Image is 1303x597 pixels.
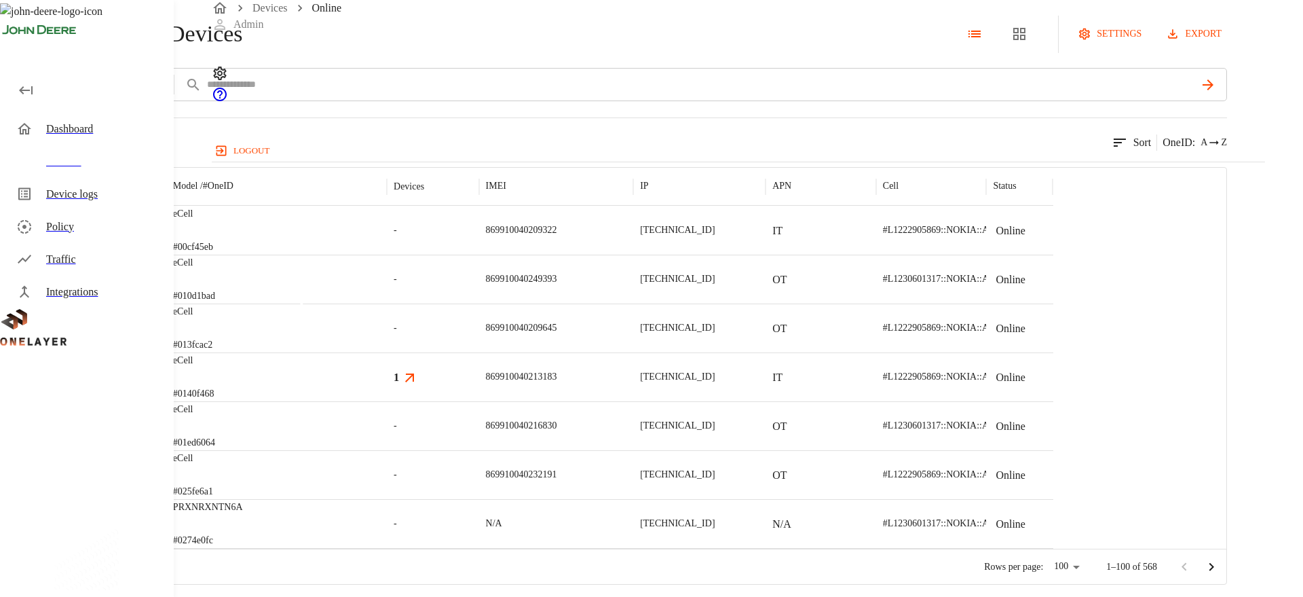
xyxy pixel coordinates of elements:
[212,93,228,105] span: Support Portal
[173,240,213,254] p: #00cf45eb
[486,370,557,384] p: 869910040213183
[996,223,1025,239] p: Online
[486,272,557,286] p: 869910040249393
[173,387,214,401] p: #0140f468
[883,518,1004,528] span: #L1230601317::NOKIA::ASIB
[772,516,791,532] p: N/A
[486,419,557,433] p: 869910040216830
[883,323,1004,333] span: #L1222905869::NOKIA::ASIB
[996,418,1025,435] p: Online
[984,560,1043,574] p: Rows per page:
[212,140,275,162] button: logout
[394,468,397,482] span: -
[772,467,787,484] p: OT
[640,517,715,530] p: [TECHNICAL_ID]
[394,181,424,192] div: Devices
[173,452,213,465] p: eCell
[772,418,787,435] p: OT
[173,289,215,303] p: #010d1bad
[212,93,228,105] a: onelayer-support
[486,468,557,482] p: 869910040232191
[640,419,715,433] p: [TECHNICAL_ID]
[173,501,243,514] p: PRXNRXNTN6A
[252,2,288,14] a: Devices
[772,321,787,337] p: OT
[1049,557,1084,577] div: 100
[993,179,1016,193] p: Status
[173,485,213,499] p: #025fe6a1
[996,272,1025,288] p: Online
[1106,560,1157,574] p: 1–100 of 568
[173,179,233,193] p: Model /
[640,370,715,384] p: [TECHNICAL_ID]
[772,272,787,288] p: OT
[486,517,502,530] p: N/A
[394,517,397,530] span: -
[883,274,1004,284] span: #L1230601317::NOKIA::ASIB
[394,321,397,335] span: -
[883,469,1004,480] span: #L1222905869::NOKIA::ASIB
[173,403,215,416] p: eCell
[173,256,215,270] p: eCell
[173,338,212,352] p: #013fcac2
[486,321,557,335] p: 869910040209645
[233,16,263,33] p: Admin
[173,354,214,367] p: eCell
[772,223,782,239] p: IT
[173,436,215,450] p: #01ed6064
[173,305,212,319] p: eCell
[640,321,715,335] p: [TECHNICAL_ID]
[173,534,243,547] p: #0274e0fc
[486,179,506,193] p: IMEI
[212,140,1265,162] a: logout
[883,372,1004,382] span: #L1222905869::NOKIA::ASIB
[1198,554,1225,581] button: Go to next page
[996,369,1025,386] p: Online
[394,369,399,385] h3: 1
[394,272,397,286] span: -
[640,223,715,237] p: [TECHNICAL_ID]
[883,225,1004,235] span: #L1222905869::NOKIA::ASIB
[883,420,1004,431] span: #L1230601317::NOKIA::ASIB
[640,179,648,193] p: IP
[772,369,782,386] p: IT
[996,321,1025,337] p: Online
[883,179,899,193] p: Cell
[276,306,324,325] div: MultiTech
[640,468,715,482] p: [TECHNICAL_ID]
[173,207,213,221] p: eCell
[996,467,1025,484] p: Online
[394,223,397,237] span: -
[203,181,233,191] span: # OneID
[996,516,1025,532] p: Online
[640,272,715,286] p: [TECHNICAL_ID]
[486,223,557,237] p: 869910040209322
[772,179,791,193] p: APN
[394,419,397,433] span: -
